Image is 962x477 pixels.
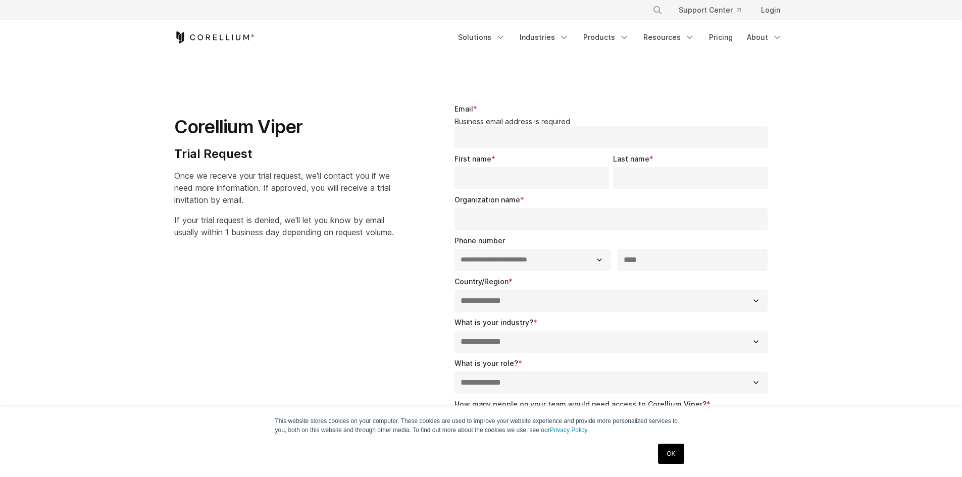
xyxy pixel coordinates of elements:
[174,146,394,162] h4: Trial Request
[454,154,491,163] span: First name
[174,215,394,237] span: If your trial request is denied, we'll let you know by email usually within 1 business day depend...
[454,318,533,327] span: What is your industry?
[613,154,649,163] span: Last name
[514,28,575,46] a: Industries
[640,1,788,19] div: Navigation Menu
[454,236,505,245] span: Phone number
[753,1,788,19] a: Login
[454,359,518,367] span: What is your role?
[741,28,788,46] a: About
[648,1,667,19] button: Search
[174,31,255,43] a: Corellium Home
[454,195,520,204] span: Organization name
[550,427,589,434] a: Privacy Policy.
[452,28,788,46] div: Navigation Menu
[577,28,635,46] a: Products
[454,400,706,408] span: How many people on your team would need access to Corellium Viper?
[174,171,390,205] span: Once we receive your trial request, we'll contact you if we need more information. If approved, y...
[658,444,684,464] a: OK
[452,28,512,46] a: Solutions
[703,28,739,46] a: Pricing
[454,104,473,113] span: Email
[275,416,687,435] p: This website stores cookies on your computer. These cookies are used to improve your website expe...
[671,1,749,19] a: Support Center
[174,116,394,138] h1: Corellium Viper
[454,277,509,286] span: Country/Region
[637,28,701,46] a: Resources
[454,117,772,126] legend: Business email address is required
